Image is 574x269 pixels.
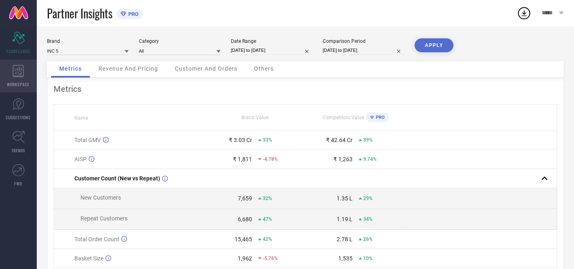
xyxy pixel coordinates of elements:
[363,256,373,261] span: 10%
[15,180,22,187] span: FWD
[6,114,31,120] span: SUGGESTIONS
[263,216,272,222] span: 47%
[238,255,252,262] div: 1,962
[59,65,82,72] span: Metrics
[363,156,377,162] span: 9.74%
[337,195,353,202] div: 1.35 L
[229,137,252,143] div: ₹ 3.03 Cr
[98,65,158,72] span: Revenue And Pricing
[80,215,127,222] span: Repeat Customers
[233,156,252,162] div: ₹ 1,811
[263,256,278,261] span: -5.76%
[54,84,557,94] div: Metrics
[80,194,121,201] span: New Customers
[241,115,268,120] span: Brand Value
[337,236,353,242] div: 2.78 L
[363,137,373,143] span: 39%
[337,216,353,222] div: 1.19 L
[74,255,103,262] span: Basket Size
[7,81,30,87] span: WORKSPACE
[74,156,87,162] span: AISP
[323,46,404,55] input: Select comparison period
[47,5,112,22] span: Partner Insights
[326,137,353,143] div: ₹ 42.64 Cr
[47,38,129,44] div: Brand
[323,115,364,120] span: Competitors Value
[415,38,453,52] button: APPLY
[263,196,272,201] span: 32%
[363,216,373,222] span: 34%
[126,11,138,17] span: PRO
[231,46,313,55] input: Select date range
[238,216,252,222] div: 6,680
[74,175,160,182] span: Customer Count (New vs Repeat)
[175,65,237,72] span: Customer And Orders
[11,147,25,153] span: TRENDS
[517,6,532,20] div: Open download list
[323,38,404,44] div: Comparison Period
[363,236,373,242] span: 26%
[338,255,353,262] div: 1,535
[139,38,221,44] div: Category
[363,196,373,201] span: 29%
[235,236,252,242] div: 15,465
[263,156,278,162] span: -4.78%
[254,65,274,72] span: Others
[74,137,101,143] span: Total GMV
[74,115,88,121] span: Name
[374,115,385,120] span: PRO
[263,137,272,143] span: 33%
[231,38,313,44] div: Date Range
[7,48,31,54] span: SCORECARDS
[263,236,272,242] span: 42%
[74,236,119,242] span: Total Order Count
[238,195,252,202] div: 7,659
[333,156,353,162] div: ₹ 1,263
